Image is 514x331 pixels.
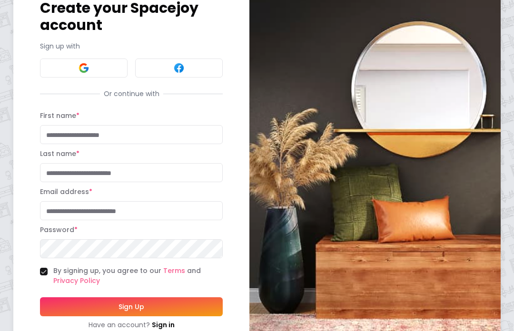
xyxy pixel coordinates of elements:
a: Privacy Policy [53,276,100,285]
a: Terms [163,266,185,275]
label: First name [40,111,79,120]
div: Have an account? [40,320,223,330]
label: Email address [40,187,92,196]
p: Sign up with [40,41,223,51]
img: Google signin [78,62,89,74]
label: Last name [40,149,79,158]
button: Sign Up [40,297,223,316]
img: Facebook signin [173,62,185,74]
span: Or continue with [100,89,163,98]
label: By signing up, you agree to our and [53,266,223,286]
label: Password [40,225,78,234]
a: Sign in [152,320,175,330]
